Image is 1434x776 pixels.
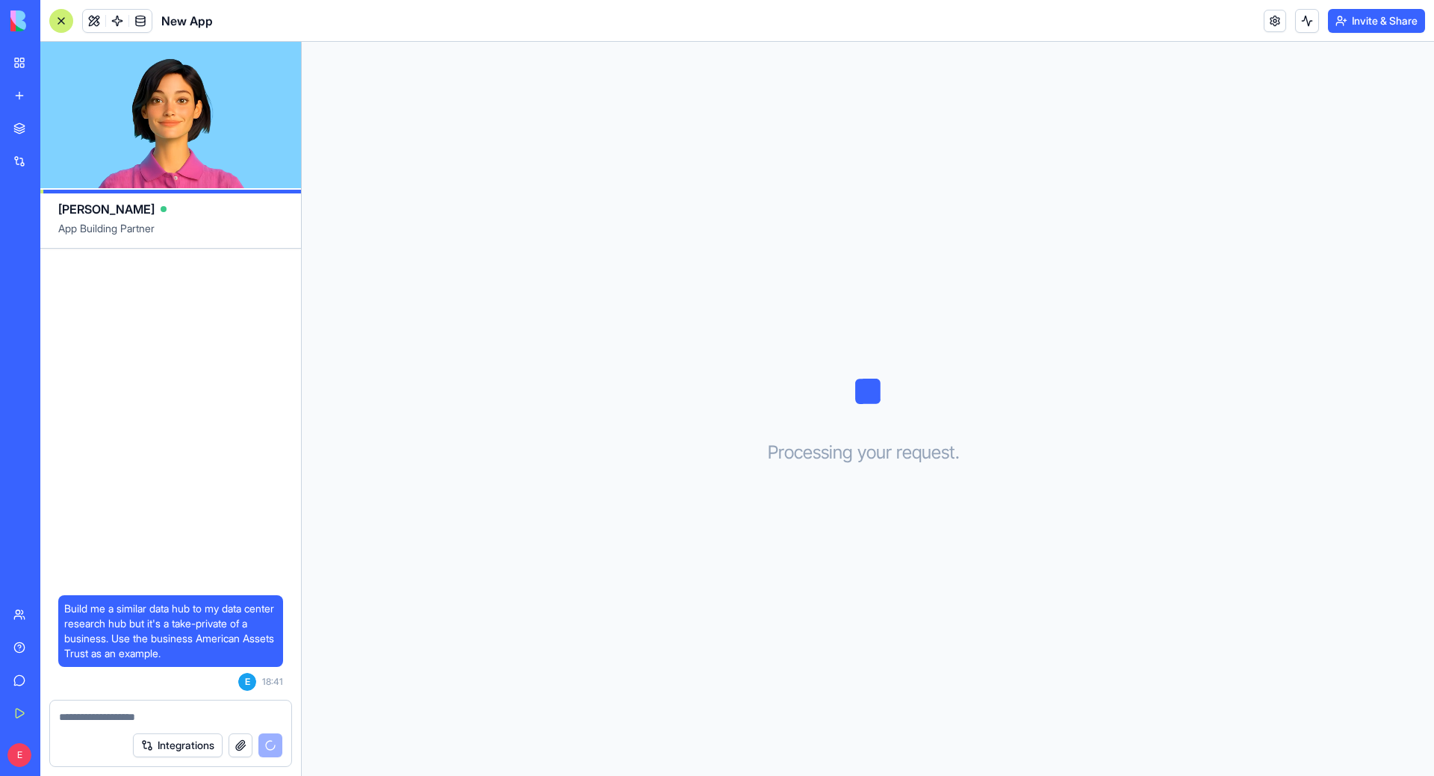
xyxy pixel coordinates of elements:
span: E [7,743,31,767]
button: Invite & Share [1328,9,1425,33]
img: logo [10,10,103,31]
span: App Building Partner [58,221,283,248]
span: [PERSON_NAME] [58,200,155,218]
span: 18:41 [262,676,283,688]
span: Build me a similar data hub to my data center research hub but it's a take-private of a business.... [64,601,277,661]
span: New App [161,12,213,30]
span: . [955,441,960,465]
span: E [238,673,256,691]
button: Integrations [133,733,223,757]
h3: Processing your request [768,441,969,465]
